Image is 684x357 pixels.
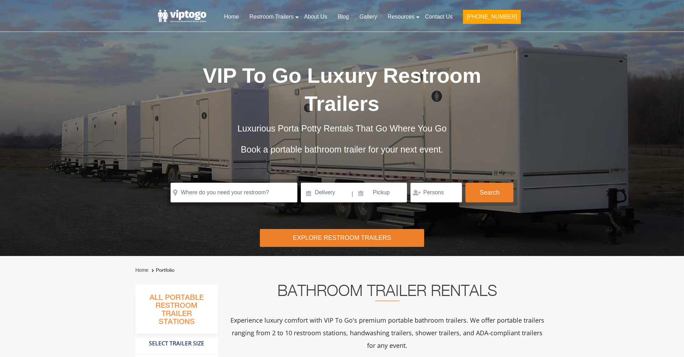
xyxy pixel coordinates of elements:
[136,291,218,334] h3: All Portable Restroom Trailer Stations
[463,10,520,24] button: [PHONE_NUMBER]
[301,183,351,202] input: Delivery
[150,266,174,275] li: Portfolio
[244,9,299,25] a: Restroom Trailers
[420,9,458,25] a: Contact Us
[219,9,244,25] a: Home
[237,123,447,133] span: Luxurious Porta Potty Rentals That Go Where You Go
[260,229,424,247] div: Explore Restroom Trailers
[227,314,547,352] p: Experience luxury comfort with VIP To Go's premium portable bathroom trailers. We offer portable ...
[227,284,547,301] h2: Bathroom Trailer Rentals
[203,64,481,115] span: VIP To Go Luxury Restroom Trailers
[241,144,443,154] span: Book a portable bathroom trailer for your next event.
[410,183,462,202] input: Persons
[171,183,297,202] input: Where do you need your restroom?
[352,183,353,205] span: |
[354,183,407,202] input: Pickup
[332,9,354,25] a: Blog
[465,183,513,202] button: Search
[136,337,218,350] h4: Select Trailer Size
[458,9,526,28] a: [PHONE_NUMBER]
[299,9,332,25] a: About Us
[354,9,382,25] a: Gallery
[136,267,148,273] a: Home
[382,9,420,25] a: Resources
